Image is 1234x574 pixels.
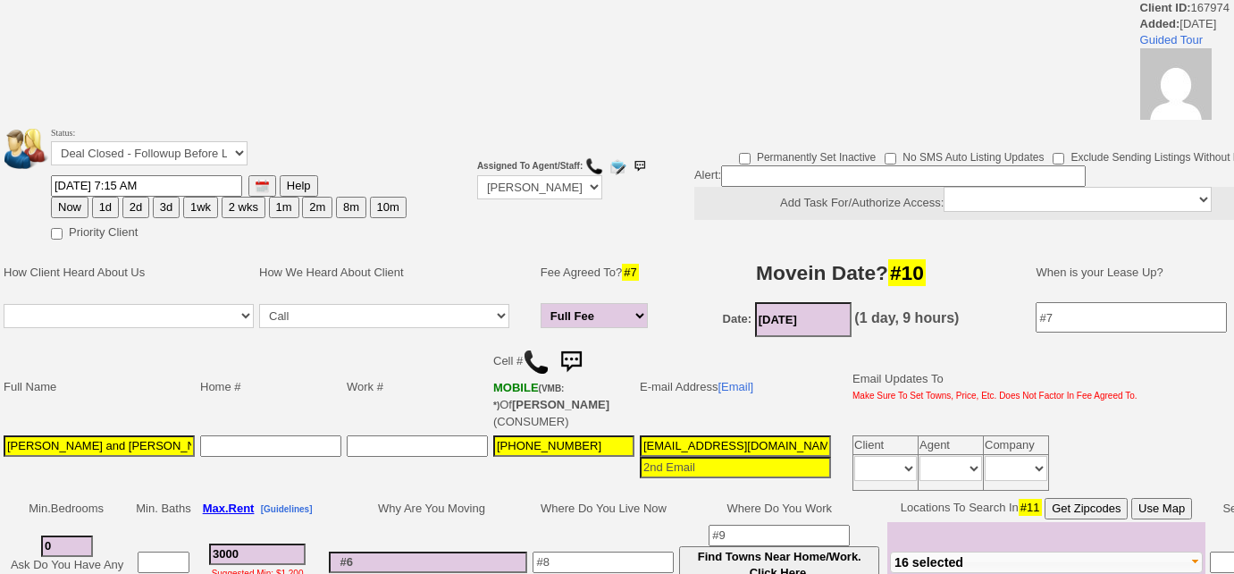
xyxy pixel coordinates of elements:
[209,544,306,565] input: #3
[667,257,1016,289] h3: Movein Date?
[1045,498,1128,519] button: Get Zipcodes
[1131,498,1192,519] button: Use Map
[894,555,963,570] span: 16 selected
[1036,302,1227,333] input: #7
[92,197,119,218] button: 1d
[370,197,407,218] button: 10m
[585,157,603,175] img: call.png
[41,536,93,557] input: #1
[477,161,583,171] b: Assigned To Agent/Staff:
[854,310,959,325] b: (1 day, 9 hours)
[51,228,63,240] input: Priority Client
[984,436,1049,455] td: Company
[530,495,676,522] td: Where Do You Live Now
[538,246,656,300] td: Fee Agreed To?
[256,180,269,193] img: [calendar icon]
[901,501,1192,514] nobr: Locations To Search In
[183,197,218,218] button: 1wk
[261,504,313,514] b: [Guidelines]
[1140,48,1212,120] img: 1762b7c050373720e614af21d99b843e
[553,344,589,380] img: sms.png
[51,220,138,241] label: Priority Client
[533,552,674,573] input: #8
[640,435,831,457] input: 1st Email - Question #0
[222,197,265,218] button: 2 wks
[885,153,896,165] input: No SMS Auto Listing Updates
[512,398,609,411] b: [PERSON_NAME]
[4,129,58,169] img: people.png
[261,502,313,515] a: [Guidelines]
[1019,499,1042,516] span: #11
[888,259,926,286] span: #10
[280,175,318,197] button: Help
[51,502,104,515] span: Bedrooms
[852,391,1137,401] font: Make Sure To Set Towns, Price, Etc. Does Not Factor In Fee Agreed To.
[51,197,88,218] button: Now
[637,342,834,433] td: E-mail Address
[229,502,255,515] span: Rent
[739,145,876,165] label: Permanently Set Inactive
[723,312,752,325] b: Date:
[853,436,919,455] td: Client
[153,197,180,218] button: 3d
[256,246,530,300] td: How We Heard About Client
[1053,153,1064,165] input: Exclude Sending Listings Without Pics
[622,264,638,281] span: #7
[326,495,530,522] td: Why Are You Moving
[919,436,984,455] td: Agent
[718,380,753,393] a: [Email]
[1,246,256,300] td: How Client Heard About Us
[133,495,193,522] td: Min. Baths
[1140,33,1204,46] a: Guided Tour
[676,495,882,522] td: Where Do You Work
[1140,1,1191,14] b: Client ID:
[885,145,1044,165] label: No SMS Auto Listing Updates
[709,525,850,546] input: #9
[640,457,831,478] input: 2nd Email
[197,342,344,433] td: Home #
[269,197,299,218] button: 1m
[1,342,197,433] td: Full Name
[491,342,637,433] td: Cell # Of (CONSUMER)
[609,157,626,175] img: compose_email.png
[302,197,332,218] button: 2m
[493,381,539,394] font: MOBILE
[344,342,491,433] td: Work #
[1140,17,1180,30] b: Added:
[51,128,248,161] font: Status:
[890,552,1203,573] button: 16 selected
[122,197,149,218] button: 2d
[523,349,550,376] img: call.png
[203,502,255,515] b: Max.
[1,495,133,522] td: Min.
[631,157,649,175] img: sms.png
[493,381,564,411] b: Verizon Wireless
[839,342,1140,433] td: Email Updates To
[336,197,366,218] button: 8m
[329,552,527,573] input: #6
[739,153,751,165] input: Permanently Set Inactive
